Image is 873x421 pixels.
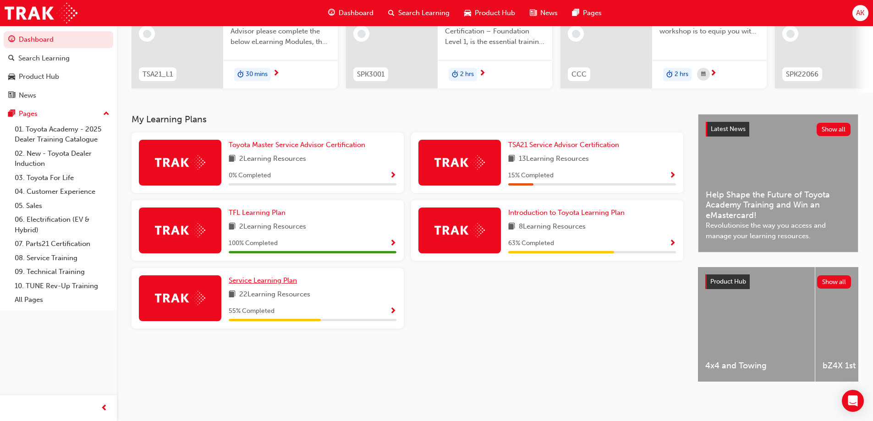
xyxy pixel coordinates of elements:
a: All Pages [11,293,113,307]
span: next-icon [273,70,280,78]
a: TSA21 Service Advisor Certification [508,140,623,150]
a: Service Learning Plan [229,275,301,286]
a: news-iconNews [522,4,565,22]
span: TSA21 Service Advisor Certification [508,141,619,149]
span: Show Progress [669,240,676,248]
span: 63 % Completed [508,238,554,249]
span: Service Learning Plan [229,276,297,284]
a: search-iconSearch Learning [381,4,457,22]
a: TFL Learning Plan [229,208,289,218]
span: book-icon [229,221,236,233]
a: Product Hub [4,68,113,85]
img: Trak [155,291,205,305]
span: To become a Certified Service Advisor please complete the below eLearning Modules, the Service Ad... [231,16,330,47]
span: search-icon [388,7,395,19]
span: learningRecordVerb_NONE-icon [143,30,151,38]
span: 2 Learning Resources [239,221,306,233]
span: 0 % Completed [229,170,271,181]
span: learningRecordVerb_NONE-icon [357,30,366,38]
button: Show all [817,275,851,289]
span: news-icon [530,7,537,19]
span: Latest News [711,125,746,133]
button: Pages [4,105,113,122]
span: learningRecordVerb_NONE-icon [572,30,580,38]
a: Introduction to Toyota Learning Plan [508,208,628,218]
span: Introduction to Toyota Learning Plan [508,208,625,217]
span: calendar-icon [701,69,706,80]
span: SPK3001 [357,69,384,80]
span: AK [856,8,864,18]
img: Trak [155,155,205,169]
a: 06. Electrification (EV & Hybrid) [11,213,113,237]
span: Show Progress [669,172,676,180]
a: Latest NewsShow all [706,122,851,137]
span: book-icon [229,289,236,301]
span: Show Progress [390,172,396,180]
a: 10. TUNE Rev-Up Training [11,279,113,293]
a: Product HubShow all [705,274,851,289]
div: Product Hub [19,71,59,82]
span: Revolutionise the way you access and manage your learning resources. [706,220,851,241]
span: duration-icon [666,69,673,81]
span: 8 Learning Resources [519,221,586,233]
h3: My Learning Plans [132,114,683,125]
span: 55 % Completed [229,306,275,317]
span: 4x4 and Towing [705,361,807,371]
span: pages-icon [8,110,15,118]
div: Open Intercom Messenger [842,390,864,412]
a: Latest NewsShow allHelp Shape the Future of Toyota Academy Training and Win an eMastercard!Revolu... [698,114,858,252]
a: guage-iconDashboard [321,4,381,22]
span: pages-icon [572,7,579,19]
span: 2 Learning Resources [239,153,306,165]
span: Product Hub [710,278,746,285]
span: guage-icon [328,7,335,19]
span: Dashboard [339,8,373,18]
a: 04. Customer Experience [11,185,113,199]
div: Search Learning [18,53,70,64]
span: book-icon [229,153,236,165]
a: 03. Toyota For Life [11,171,113,185]
span: 2 hrs [460,69,474,80]
a: 07. Parts21 Certification [11,237,113,251]
a: Toyota Master Service Advisor Certification [229,140,369,150]
span: 100 % Completed [229,238,278,249]
img: Trak [155,223,205,237]
span: learningRecordVerb_NONE-icon [786,30,795,38]
a: 08. Service Training [11,251,113,265]
button: AK [852,5,868,21]
img: Trak [434,155,485,169]
a: car-iconProduct Hub [457,4,522,22]
span: duration-icon [237,69,244,81]
div: Pages [19,109,38,119]
span: car-icon [464,7,471,19]
a: 4x4 and Towing [698,267,815,382]
span: car-icon [8,73,15,81]
span: CCC [571,69,587,80]
span: 30 mins [246,69,268,80]
img: Trak [5,3,77,23]
button: Show Progress [390,306,396,317]
span: 15 % Completed [508,170,554,181]
span: duration-icon [452,69,458,81]
span: book-icon [508,153,515,165]
span: up-icon [103,108,110,120]
span: prev-icon [101,403,108,414]
a: 05. Sales [11,199,113,213]
a: Search Learning [4,50,113,67]
button: Show Progress [390,170,396,181]
button: Show all [817,123,851,136]
span: news-icon [8,92,15,100]
a: pages-iconPages [565,4,609,22]
span: 13 Learning Resources [519,153,589,165]
span: Help Shape the Future of Toyota Academy Training and Win an eMastercard! [706,190,851,221]
button: Show Progress [390,238,396,249]
span: SPK22066 [786,69,818,80]
span: search-icon [8,55,15,63]
a: Dashboard [4,31,113,48]
a: 02. New - Toyota Dealer Induction [11,147,113,171]
img: Trak [434,223,485,237]
span: 2 hrs [675,69,688,80]
a: News [4,87,113,104]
